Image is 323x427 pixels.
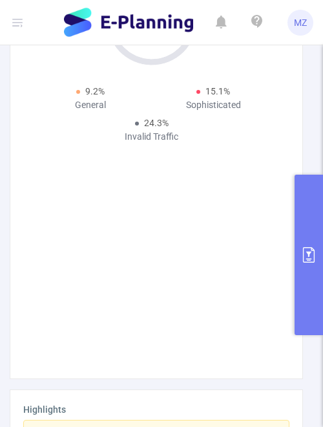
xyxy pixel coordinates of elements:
[205,86,230,96] span: 15.1%
[85,86,104,96] span: 9.2%
[294,10,307,36] span: MZ
[90,130,213,144] div: Invalid Traffic
[152,98,275,112] div: Sophisticated
[144,118,169,128] span: 24.3%
[23,403,289,417] h3: Highlights
[28,98,152,112] div: General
